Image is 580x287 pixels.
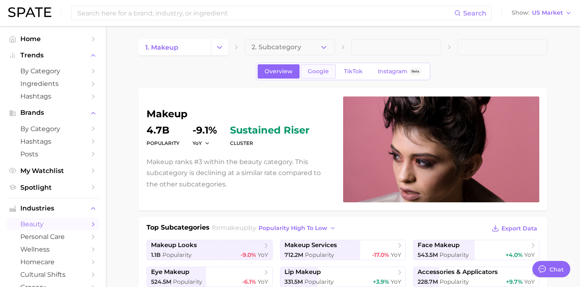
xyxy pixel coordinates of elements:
[162,251,192,259] span: Popularity
[20,80,85,88] span: Ingredients
[418,251,438,259] span: 543.5m
[7,268,99,281] a: cultural shifts
[7,181,99,194] a: Spotlight
[265,68,293,75] span: Overview
[372,251,389,259] span: -17.0%
[524,278,535,285] span: YoY
[20,125,85,133] span: by Category
[230,138,309,148] dt: cluster
[378,68,407,75] span: Instagram
[411,68,419,75] span: Beta
[193,125,217,135] dd: -9.1%
[7,77,99,90] a: Ingredients
[20,220,85,228] span: beauty
[308,68,329,75] span: Google
[344,68,363,75] span: TikTok
[258,225,327,232] span: popularity high to low
[258,251,268,259] span: YoY
[305,251,334,259] span: Popularity
[391,251,401,259] span: YoY
[221,224,248,232] span: makeup
[20,67,85,75] span: by Category
[20,109,85,116] span: Brands
[373,278,389,285] span: +3.9%
[147,267,273,287] a: eye makeup524.5m Popularity-6.1% YoY
[147,125,179,135] dd: 4.7b
[413,240,539,260] a: face makeup543.5m Popularity+4.0% YoY
[147,156,333,190] p: Makeup ranks #3 within the beauty category. This subcategory is declining at a similar rate compa...
[391,278,401,285] span: YoY
[7,256,99,268] a: homecare
[151,268,189,276] span: eye makeup
[7,107,99,119] button: Brands
[301,64,336,79] a: Google
[524,251,535,259] span: YoY
[151,251,161,259] span: 1.1b
[147,138,179,148] dt: Popularity
[20,150,85,158] span: Posts
[20,258,85,266] span: homecare
[7,202,99,215] button: Industries
[241,251,256,259] span: -9.0%
[147,240,273,260] a: makeup looks1.1b Popularity-9.0% YoY
[506,251,523,259] span: +4.0%
[151,278,171,285] span: 524.5m
[230,125,309,135] span: sustained riser
[256,223,338,234] button: popularity high to low
[490,223,539,234] button: Export Data
[20,167,85,175] span: My Watchlist
[7,218,99,230] a: beauty
[440,251,469,259] span: Popularity
[258,278,268,285] span: YoY
[145,44,178,51] span: 1. makeup
[7,135,99,148] a: Hashtags
[7,90,99,103] a: Hashtags
[285,268,321,276] span: lip makeup
[418,278,438,285] span: 228.7m
[510,8,574,18] button: ShowUS Market
[20,52,85,59] span: Trends
[20,138,85,145] span: Hashtags
[20,92,85,100] span: Hashtags
[7,243,99,256] a: wellness
[7,164,99,177] a: My Watchlist
[285,278,303,285] span: 331.5m
[280,240,406,260] a: makeup services712.2m Popularity-17.0% YoY
[337,64,370,79] a: TikTok
[532,11,563,15] span: US Market
[506,278,523,285] span: +9.7%
[193,140,210,147] button: YoY
[147,109,333,119] h1: makeup
[371,64,429,79] a: InstagramBeta
[77,6,454,20] input: Search here for a brand, industry, or ingredient
[20,245,85,253] span: wellness
[242,278,256,285] span: -6.1%
[418,241,460,249] span: face makeup
[151,241,197,249] span: makeup looks
[440,278,469,285] span: Popularity
[147,223,210,235] h1: Top Subcategories
[20,271,85,278] span: cultural shifts
[7,148,99,160] a: Posts
[512,11,530,15] span: Show
[193,140,202,147] span: YoY
[20,205,85,212] span: Industries
[173,278,202,285] span: Popularity
[304,278,334,285] span: Popularity
[280,267,406,287] a: lip makeup331.5m Popularity+3.9% YoY
[138,39,211,55] a: 1. makeup
[463,9,486,17] span: Search
[7,123,99,135] a: by Category
[413,267,539,287] a: accessories & applicators228.7m Popularity+9.7% YoY
[252,44,301,51] span: 2. Subcategory
[8,7,51,17] img: SPATE
[258,64,300,79] a: Overview
[501,225,537,232] span: Export Data
[7,33,99,45] a: Home
[20,184,85,191] span: Spotlight
[285,251,303,259] span: 712.2m
[212,224,338,232] span: for by
[20,35,85,43] span: Home
[7,230,99,243] a: personal care
[418,268,498,276] span: accessories & applicators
